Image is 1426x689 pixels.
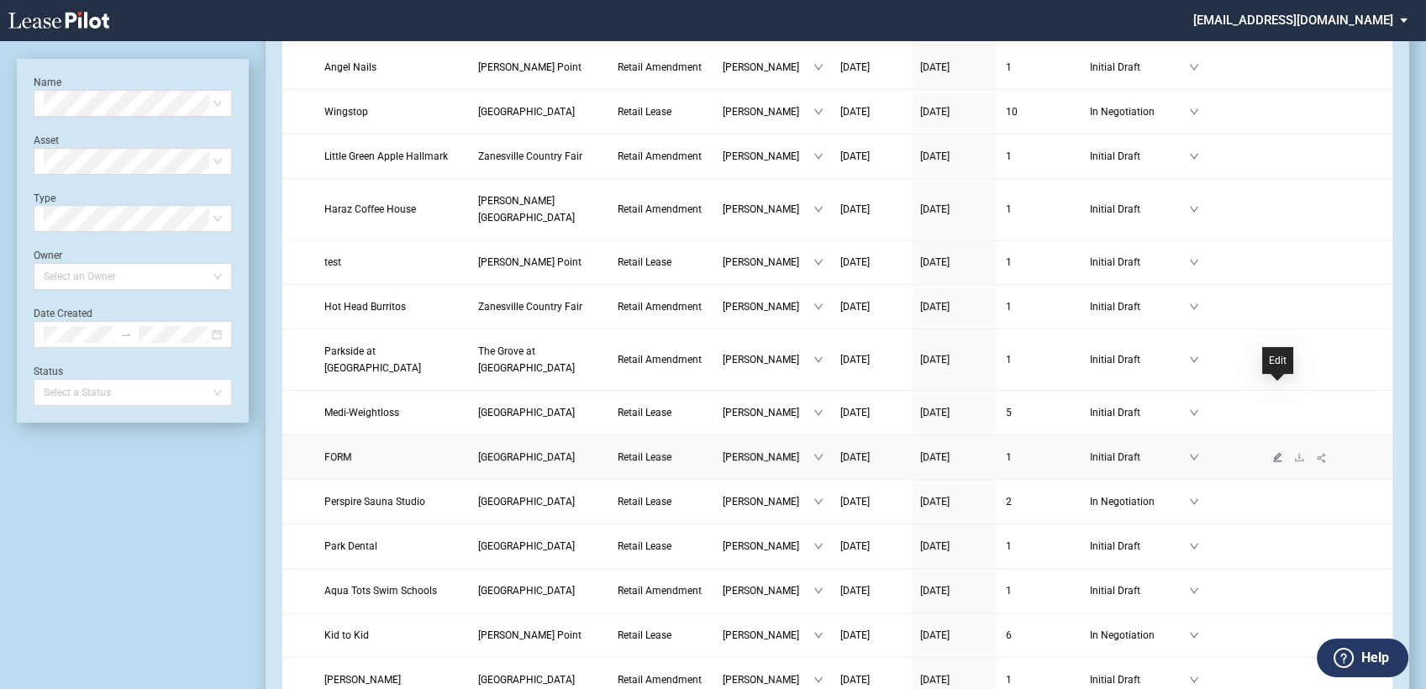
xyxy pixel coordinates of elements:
span: Haraz Coffee House [324,203,416,215]
a: [PERSON_NAME] [324,671,461,688]
span: down [813,355,824,365]
a: [DATE] [840,404,903,421]
span: Retail Amendment [618,674,702,686]
span: 1 [1006,203,1012,215]
a: 1 [1006,538,1073,555]
a: [DATE] [920,627,989,644]
span: Edward Jones [324,674,401,686]
span: swap-right [120,329,132,340]
span: down [1189,151,1199,161]
span: [DATE] [840,61,870,73]
span: [PERSON_NAME] [723,201,813,218]
a: [DATE] [840,493,903,510]
span: down [1189,257,1199,267]
a: [DATE] [920,103,989,120]
span: Waterloo Crossing [478,540,575,552]
span: [DATE] [840,674,870,686]
span: [DATE] [920,496,950,508]
span: [DATE] [920,150,950,162]
a: Retail Lease [618,404,706,421]
span: FORM [324,451,351,463]
span: [PERSON_NAME] [723,254,813,271]
span: down [1189,630,1199,640]
span: 5 [1006,407,1012,418]
a: [PERSON_NAME][GEOGRAPHIC_DATA] [478,192,601,226]
span: Retail Lease [618,540,671,552]
span: down [813,586,824,596]
span: [DATE] [840,354,870,366]
span: [DATE] [920,354,950,366]
span: Medi-Weightloss [324,407,399,418]
a: 1 [1006,201,1073,218]
a: Retail Lease [618,449,706,465]
button: Help [1317,639,1408,677]
span: Retail Lease [618,256,671,268]
span: Retail Amendment [618,203,702,215]
span: down [1189,586,1199,596]
span: Aqua Tots Swim Schools [324,585,437,597]
a: Parkside at [GEOGRAPHIC_DATA] [324,343,461,376]
a: [DATE] [920,148,989,165]
span: Initial Draft [1090,298,1189,315]
label: Name [34,76,61,88]
span: 1 [1006,540,1012,552]
a: [DATE] [840,671,903,688]
span: [PERSON_NAME] [723,671,813,688]
span: down [813,257,824,267]
span: 1 [1006,451,1012,463]
a: Park Dental [324,538,461,555]
a: 1 [1006,582,1073,599]
a: [DATE] [920,671,989,688]
a: [DATE] [840,201,903,218]
span: [PERSON_NAME] [723,298,813,315]
span: 1 [1006,301,1012,313]
span: down [1189,452,1199,462]
a: [PERSON_NAME] Point [478,59,601,76]
a: 1 [1006,351,1073,368]
a: [DATE] [840,103,903,120]
span: Hanes Point [478,256,581,268]
a: Retail Amendment [618,148,706,165]
a: test [324,254,461,271]
span: [PERSON_NAME] [723,103,813,120]
span: [DATE] [920,106,950,118]
span: Initial Draft [1090,254,1189,271]
a: [DATE] [920,493,989,510]
span: Park Dental [324,540,377,552]
a: 1 [1006,148,1073,165]
a: FORM [324,449,461,465]
span: Initial Draft [1090,404,1189,421]
span: In Negotiation [1090,493,1189,510]
span: Retail Lease [618,407,671,418]
span: down [1189,302,1199,312]
a: [DATE] [840,254,903,271]
a: Perspire Sauna Studio [324,493,461,510]
span: [DATE] [920,674,950,686]
span: [DATE] [840,451,870,463]
div: Edit [1262,347,1293,374]
a: Aqua Tots Swim Schools [324,582,461,599]
span: edit [1272,452,1282,462]
span: Cross Creek [478,674,575,686]
span: Arbor Square [478,451,575,463]
span: 1 [1006,256,1012,268]
span: down [1189,408,1199,418]
span: [DATE] [920,629,950,641]
a: [DATE] [840,582,903,599]
span: Little Green Apple Hallmark [324,150,448,162]
a: [DATE] [920,449,989,465]
span: down [1189,62,1199,72]
a: Retail Lease [618,103,706,120]
a: Haraz Coffee House [324,201,461,218]
span: down [1189,107,1199,117]
span: [DATE] [920,256,950,268]
span: Retail Amendment [618,301,702,313]
label: Asset [34,134,59,146]
span: Park West Village II [478,496,575,508]
a: [DATE] [840,538,903,555]
a: [DATE] [920,298,989,315]
a: The Grove at [GEOGRAPHIC_DATA] [478,343,601,376]
span: 1 [1006,150,1012,162]
span: Perspire Sauna Studio [324,496,425,508]
a: Retail Amendment [618,298,706,315]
